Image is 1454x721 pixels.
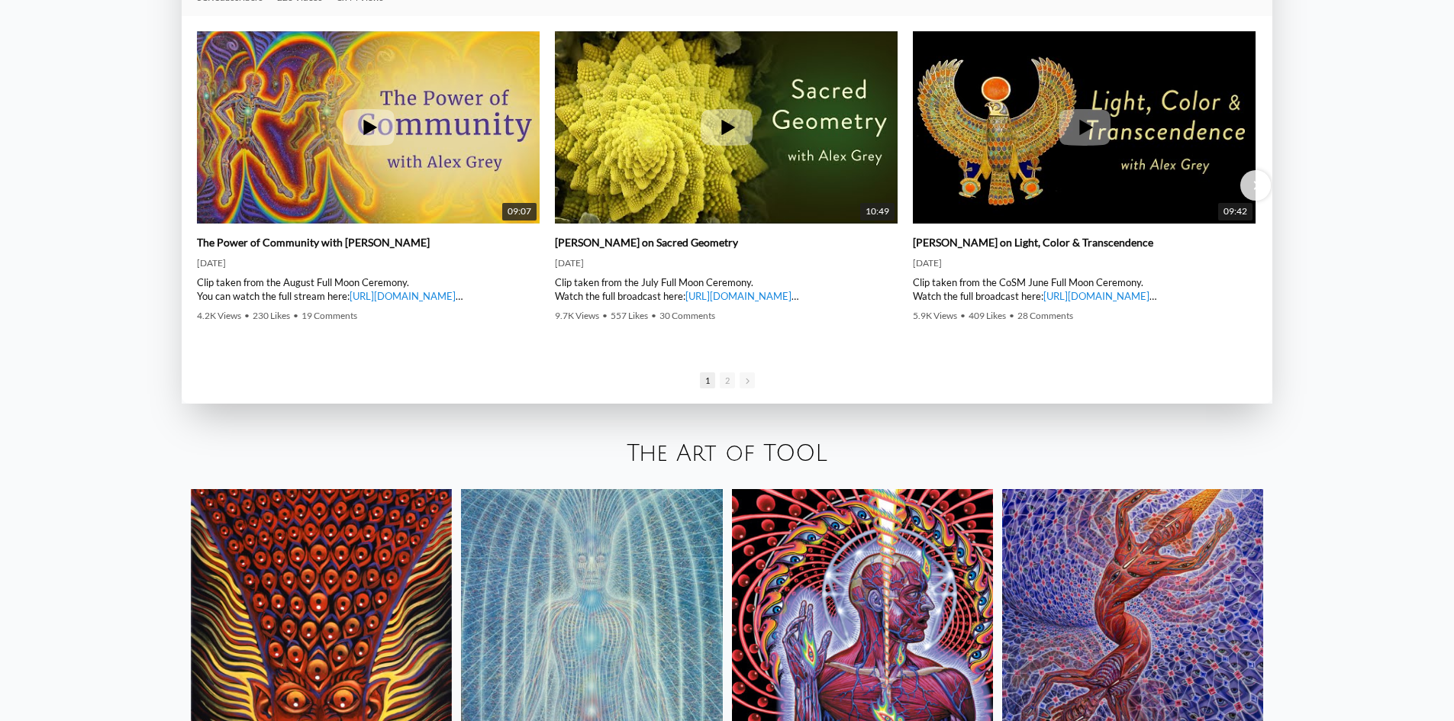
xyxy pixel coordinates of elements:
span: 30 Comments [659,310,715,321]
span: Go to next slide [740,372,755,388]
span: 09:07 [502,203,537,220]
span: • [651,310,656,321]
span: 5.9K Views [913,310,957,321]
a: [PERSON_NAME] on Light, Color & Transcendence [913,236,1153,249]
a: [URL][DOMAIN_NAME] [685,290,791,302]
a: The Power of Community with Alex Grey 09:07 [197,31,540,224]
span: 9.7K Views [555,310,599,321]
div: Next slide [1240,170,1271,201]
a: [URL][DOMAIN_NAME] [1043,290,1149,302]
span: Go to slide 2 [720,372,735,388]
span: Go to slide 1 [700,372,715,388]
div: Clip taken from the August Full Moon Ceremony. You can watch the full stream here: | [PERSON_NAME... [197,275,540,303]
span: 557 Likes [611,310,648,321]
span: 409 Likes [969,310,1006,321]
div: Clip taken from the CoSM June Full Moon Ceremony. Watch the full broadcast here: | [PERSON_NAME] ... [913,275,1256,303]
span: 4.2K Views [197,310,241,321]
span: 28 Comments [1017,310,1073,321]
span: • [1009,310,1014,321]
span: 19 Comments [301,310,357,321]
span: • [293,310,298,321]
span: 09:42 [1218,203,1253,220]
a: Alex Grey on Sacred Geometry 10:49 [555,31,898,224]
a: [PERSON_NAME] on Sacred Geometry [555,236,738,249]
a: The Power of Community with [PERSON_NAME] [197,236,430,249]
div: [DATE] [913,257,1256,269]
span: • [244,310,250,321]
span: • [960,310,966,321]
span: 10:49 [860,203,895,220]
div: [DATE] [197,257,540,269]
div: Clip taken from the July Full Moon Ceremony. Watch the full broadcast here: | [PERSON_NAME] | ► W... [555,275,898,303]
a: [URL][DOMAIN_NAME] [350,290,456,302]
span: 230 Likes [253,310,290,321]
a: Alex Grey on Light, Color & Transcendence 09:42 [913,31,1256,224]
div: [DATE] [555,257,898,269]
a: The Art of TOOL [627,441,827,466]
span: • [602,310,608,321]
